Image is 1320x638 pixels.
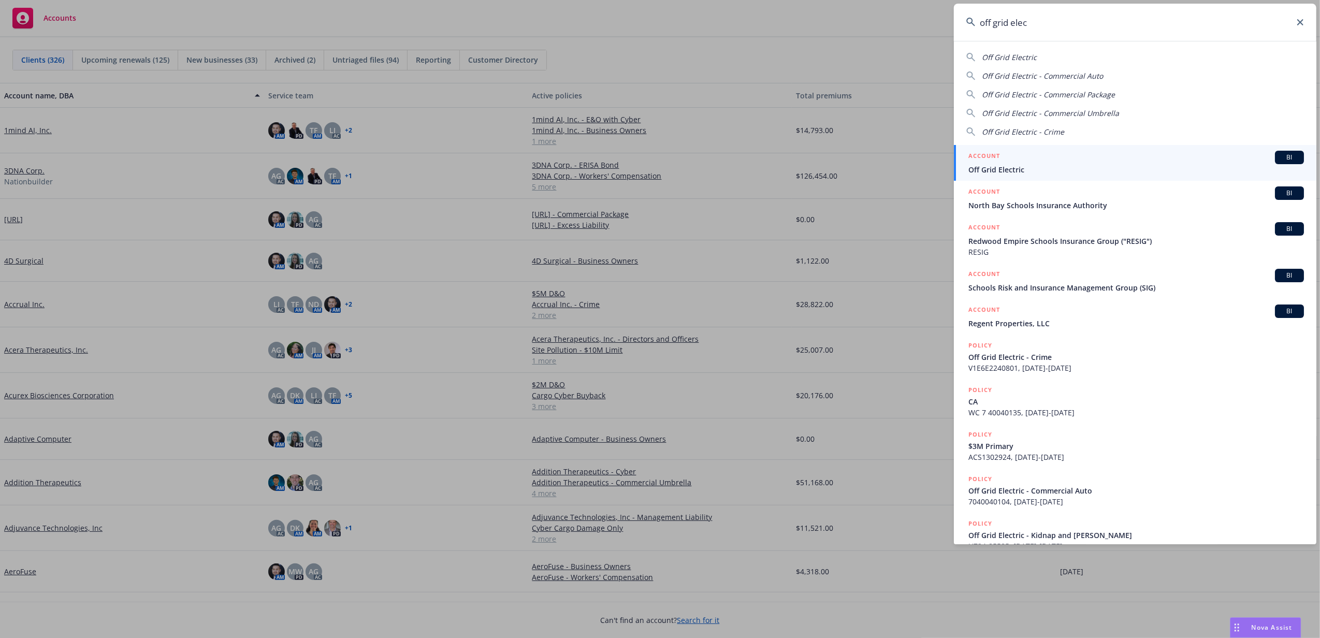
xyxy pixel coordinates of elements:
span: Off Grid Electric - Commercial Umbrella [982,108,1119,118]
span: North Bay Schools Insurance Authority [968,200,1304,211]
span: Off Grid Electric [968,164,1304,175]
span: BI [1279,307,1300,316]
span: $3M Primary [968,441,1304,452]
a: ACCOUNTBIRegent Properties, LLC [954,299,1316,335]
h5: ACCOUNT [968,269,1000,281]
h5: POLICY [968,429,992,440]
span: WC 7 40040135, [DATE]-[DATE] [968,407,1304,418]
span: Off Grid Electric - Commercial Auto [982,71,1103,81]
span: BI [1279,271,1300,280]
span: Off Grid Electric - Crime [982,127,1064,137]
div: Drag to move [1230,618,1243,637]
span: U724-85585, [DATE]-[DATE] [968,541,1304,552]
a: ACCOUNTBISchools Risk and Insurance Management Group (SIG) [954,263,1316,299]
h5: POLICY [968,518,992,529]
h5: POLICY [968,385,992,395]
span: BI [1279,189,1300,198]
h5: ACCOUNT [968,151,1000,163]
a: ACCOUNTBINorth Bay Schools Insurance Authority [954,181,1316,216]
a: POLICYOff Grid Electric - Kidnap and [PERSON_NAME]U724-85585, [DATE]-[DATE] [954,513,1316,557]
h5: POLICY [968,474,992,484]
a: POLICYOff Grid Electric - CrimeV1E6E2240801, [DATE]-[DATE] [954,335,1316,379]
span: RESIG [968,247,1304,257]
span: Regent Properties, LLC [968,318,1304,329]
h5: ACCOUNT [968,222,1000,235]
button: Nova Assist [1230,617,1301,638]
span: Off Grid Electric - Commercial Auto [968,485,1304,496]
span: CA [968,396,1304,407]
h5: ACCOUNT [968,186,1000,199]
h5: ACCOUNT [968,304,1000,317]
span: V1E6E2240801, [DATE]-[DATE] [968,363,1304,373]
span: Redwood Empire Schools Insurance Group ("RESIG") [968,236,1304,247]
a: POLICYOff Grid Electric - Commercial Auto7040040104, [DATE]-[DATE] [954,468,1316,513]
a: ACCOUNTBIOff Grid Electric [954,145,1316,181]
input: Search... [954,4,1316,41]
span: 7040040104, [DATE]-[DATE] [968,496,1304,507]
span: Schools Risk and Insurance Management Group (SIG) [968,282,1304,293]
span: BI [1279,224,1300,234]
span: Nova Assist [1252,623,1293,632]
a: ACCOUNTBIRedwood Empire Schools Insurance Group ("RESIG")RESIG [954,216,1316,263]
a: POLICY$3M PrimaryACS1302924, [DATE]-[DATE] [954,424,1316,468]
span: Off Grid Electric - Kidnap and [PERSON_NAME] [968,530,1304,541]
span: Off Grid Electric [982,52,1037,62]
h5: POLICY [968,340,992,351]
span: Off Grid Electric - Crime [968,352,1304,363]
span: BI [1279,153,1300,162]
span: Off Grid Electric - Commercial Package [982,90,1115,99]
a: POLICYCAWC 7 40040135, [DATE]-[DATE] [954,379,1316,424]
span: ACS1302924, [DATE]-[DATE] [968,452,1304,462]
